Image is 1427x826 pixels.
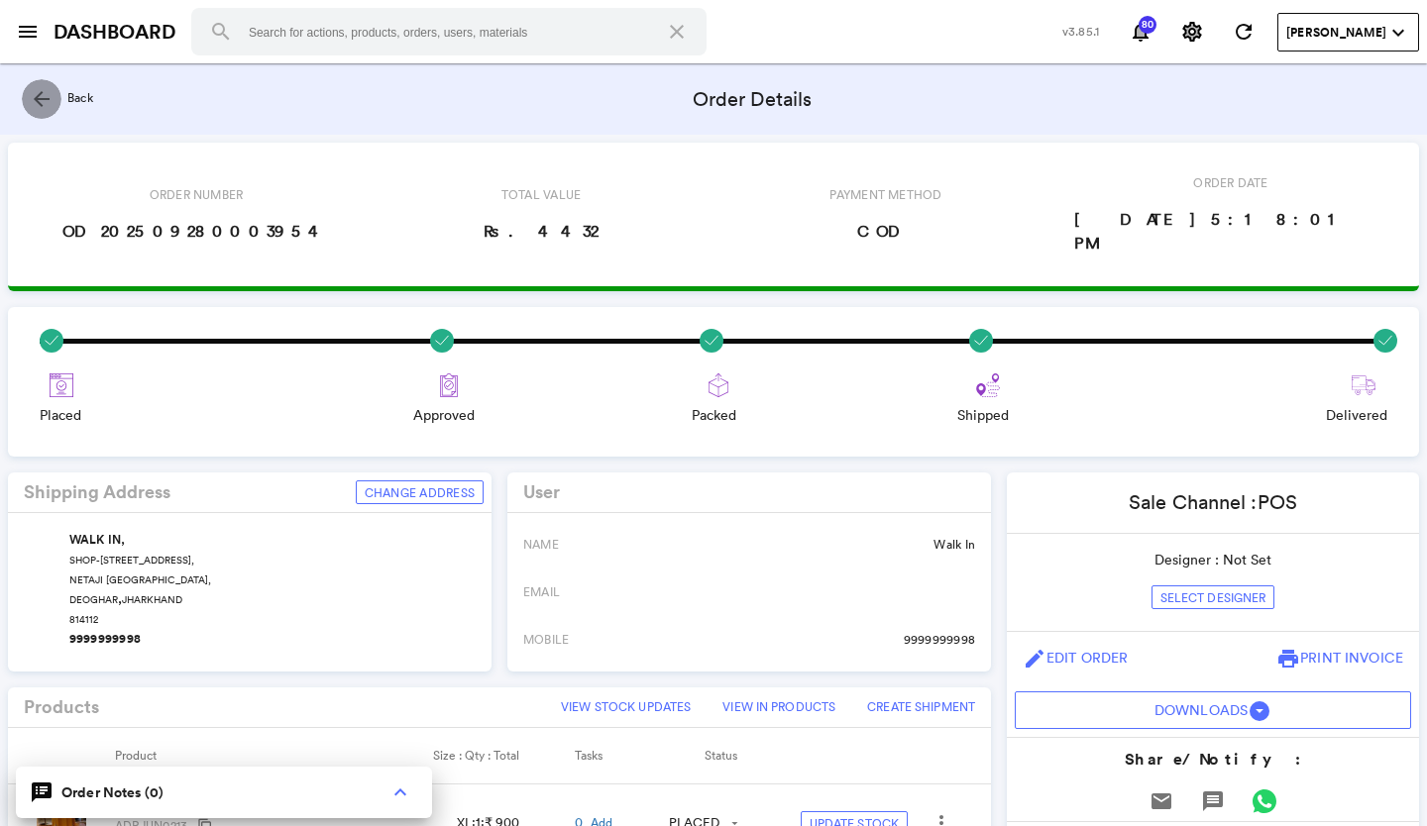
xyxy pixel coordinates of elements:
[365,484,475,501] span: Change Address
[69,553,194,568] span: SHOP-[STREET_ADDRESS],
[69,531,122,549] span: WALK IN
[388,780,412,804] md-icon: {{showOrderChat ? 'keyboard_arrow_down' : 'keyboard_arrow_up'}}
[1224,12,1263,52] button: Refresh State
[22,79,61,119] button: arrow_back
[669,728,793,783] th: Status
[55,211,339,251] span: OD202509280003954
[957,405,1009,425] span: Shipped
[197,8,245,55] button: Search
[1023,647,1046,671] md-icon: edit
[1245,781,1284,821] button: Send WhatsApp
[24,697,99,717] h4: Products
[700,329,723,353] img: success.svg
[665,20,689,44] md-icon: close
[69,630,141,648] span: 9999999998
[1300,649,1403,667] span: Print Invoice
[50,373,73,397] img: places.svg
[714,695,843,719] a: View In Products
[16,20,40,44] md-icon: menu
[209,20,233,44] md-icon: search
[381,773,420,812] button: {{showOrderChat ? 'keyboard_arrow_down' : 'keyboard_arrow_up'}}
[1154,550,1271,569] p: Designer :
[8,12,48,52] button: open sidebar
[653,8,701,55] button: Clear
[575,728,669,783] th: Tasks
[24,482,170,502] h4: Shipping Address
[16,767,432,818] section: speaker_notes Order Notes (0){{showOrderChat ? 'keyboard_arrow_down' : 'keyboard_arrow_up'}}
[867,698,975,715] span: Create Shipment
[1223,551,1271,568] span: Not Set
[1185,166,1275,199] span: Order Date
[1015,640,1136,675] a: editEdit Order
[1160,589,1266,606] span: Select Designer
[437,373,461,397] img: approve.svg
[969,329,993,353] img: success.svg
[30,780,54,804] md-icon: speaker_notes
[1015,691,1411,729] button: User
[523,583,560,600] span: EMAIL
[859,695,983,719] button: Create Shipment
[523,482,560,502] h4: User
[553,695,699,719] button: View Stock Updates
[30,87,54,111] md-icon: arrow_back
[1277,13,1419,52] button: User
[40,329,63,353] img: success.svg
[115,728,433,783] th: Product
[494,178,590,211] span: Total Value
[356,480,484,504] button: Change Address
[1046,649,1128,667] span: Edit Order
[142,178,252,211] span: Order Number
[1193,781,1233,821] button: Send Message
[1268,640,1411,675] button: printPrint Invoice
[904,631,975,648] span: 9999999998
[1062,23,1099,40] span: v3.85.1
[1248,699,1271,723] md-icon: arrow_drop_down_circle
[1352,373,1375,397] img: truck-delivering.svg
[1386,21,1410,45] md-icon: expand_more
[69,592,118,607] span: DEOGHAR
[1172,12,1212,52] button: Settings
[692,405,736,425] span: Packed
[1142,781,1181,821] button: Send Email
[1138,20,1157,30] span: 80
[523,536,559,553] span: NAME
[1180,20,1204,44] md-icon: settings
[1258,490,1297,514] span: pos
[722,698,835,715] span: View In Products
[40,405,81,425] span: Placed
[1007,748,1419,772] h4: Share/Notify :
[69,529,476,648] div: , ,
[191,8,707,55] input: Search for actions, products, orders, users, materials
[693,85,812,114] span: Order Details
[523,631,569,648] span: MOBILE
[976,373,1000,397] img: route.svg
[1326,405,1387,425] span: Delivered
[1121,12,1160,52] button: Notifications
[69,572,211,587] span: NETAJI [GEOGRAPHIC_DATA],
[54,18,175,47] a: DASHBOARD
[433,728,575,783] th: Size : Qty : Total
[430,329,454,353] img: success.svg
[707,373,730,397] img: export.svg
[122,592,182,607] span: JHARKHAND
[1286,24,1386,42] span: [PERSON_NAME]
[1232,20,1256,44] md-icon: refresh
[1150,789,1173,813] md-icon: email
[69,612,98,627] span: 814112
[1129,20,1153,44] md-icon: notifications
[1276,647,1300,671] md-icon: print
[1129,488,1297,517] p: Sale Channel :
[822,178,949,211] span: Payment Method
[1152,585,1275,609] button: Select Designer
[476,211,606,251] span: Rs. 4432
[61,782,164,802] span: Order Notes (0)
[1066,199,1395,262] span: [DATE] 5:18:01 PM
[849,211,923,251] span: COD
[561,698,691,715] span: View Stock Updates
[67,89,93,106] span: Back
[413,405,475,425] span: Approved
[1373,329,1397,353] img: success.svg
[933,536,975,553] span: Walk In
[1201,789,1225,813] md-icon: message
